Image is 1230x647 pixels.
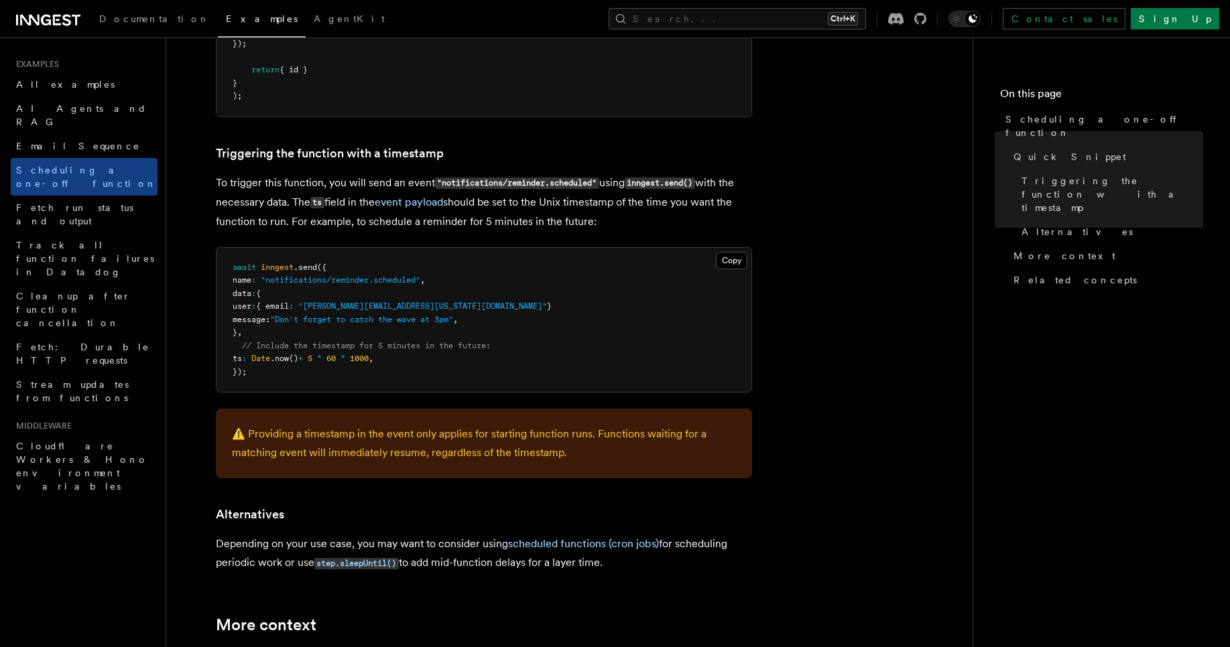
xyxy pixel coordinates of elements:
span: , [453,315,458,324]
span: user [233,301,251,311]
a: Scheduling a one-off function [11,158,158,196]
span: Documentation [99,13,210,24]
span: Middleware [11,421,72,431]
span: } [233,328,237,337]
a: Alternatives [1016,220,1203,244]
span: : [251,301,256,311]
span: Triggering the function with a timestamp [1022,174,1203,214]
a: Fetch: Durable HTTP requests [11,335,158,372]
kbd: Ctrl+K [828,12,858,25]
span: ); [233,91,242,100]
a: AI Agents and RAG [11,96,158,134]
span: More context [1013,249,1115,263]
span: return [251,65,280,74]
span: } [233,78,237,88]
span: { email [256,301,289,311]
a: scheduled functions (cron jobs) [508,537,659,550]
span: .now [270,354,289,363]
code: inngest.send() [625,177,695,189]
span: All examples [16,79,115,90]
span: .send [294,263,317,272]
span: Scheduling a one-off function [16,165,157,189]
span: 5 [308,354,312,363]
span: AI Agents and RAG [16,103,147,127]
a: Alternatives [216,505,284,524]
code: ts [310,197,324,208]
span: : [242,354,247,363]
span: data [233,289,251,298]
a: Stream updates from functions [11,372,158,410]
button: Search...Ctrl+K [609,8,866,29]
span: Alternatives [1022,225,1133,238]
span: + [298,354,303,363]
span: Cleanup after function cancellation [16,291,131,328]
span: }); [233,39,247,48]
a: Examples [218,4,306,38]
a: Documentation [91,4,218,36]
a: Track all function failures in Datadog [11,233,158,284]
a: More context [1008,244,1203,268]
span: inngest [261,263,294,272]
a: Triggering the function with a timestamp [1016,169,1203,220]
a: Related concepts [1008,268,1203,292]
span: Fetch run status and output [16,202,133,226]
a: Contact sales [1003,8,1125,29]
span: await [233,263,256,272]
span: Track all function failures in Datadog [16,240,154,277]
span: Email Sequence [16,141,140,151]
span: }); [233,367,247,376]
span: Examples [226,13,298,24]
span: "Don't forget to catch the wave at 3pm" [270,315,453,324]
a: Email Sequence [11,134,158,158]
a: step.sleepUntil() [314,556,399,569]
a: All examples [11,72,158,96]
span: , [420,275,425,285]
a: Sign Up [1131,8,1219,29]
code: "notifications/reminder.scheduled" [435,177,599,189]
span: "notifications/reminder.scheduled" [261,275,420,285]
span: Scheduling a one-off function [1005,113,1203,139]
a: Cloudflare Workers & Hono environment variables [11,434,158,498]
span: Date [251,354,270,363]
button: Toggle dark mode [948,11,981,27]
span: { [256,289,261,298]
span: "[PERSON_NAME][EMAIL_ADDRESS][US_STATE][DOMAIN_NAME]" [298,301,547,311]
span: Quick Snippet [1013,150,1126,163]
a: Triggering the function with a timestamp [216,144,444,163]
span: ({ [317,263,326,272]
a: AgentKit [306,4,393,36]
a: Quick Snippet [1008,145,1203,169]
a: Scheduling a one-off function [1000,107,1203,145]
p: Depending on your use case, you may want to consider using for scheduling periodic work or use to... [216,534,752,573]
span: AgentKit [314,13,385,24]
span: : [251,289,256,298]
span: ts [233,354,242,363]
p: ⚠️ Providing a timestamp in the event only applies for starting function runs. Functions waiting ... [232,425,736,462]
span: Examples [11,59,59,70]
span: } [547,301,552,311]
a: Cleanup after function cancellation [11,284,158,335]
button: Copy [716,252,747,269]
span: { id } [280,65,308,74]
span: Related concepts [1013,273,1137,287]
h4: On this page [1000,86,1203,107]
span: : [251,275,256,285]
span: () [289,354,298,363]
span: // Include the timestamp for 5 minutes in the future: [242,341,491,350]
p: To trigger this function, you will send an event using with the necessary data. The field in the ... [216,173,752,231]
a: event payload [375,196,443,208]
span: message: [233,315,270,324]
span: , [369,354,373,363]
span: 60 [326,354,336,363]
span: 1000 [350,354,369,363]
span: Fetch: Durable HTTP requests [16,342,149,366]
span: Stream updates from functions [16,379,129,403]
span: : [289,301,294,311]
span: name [233,275,251,285]
span: Cloudflare Workers & Hono environment variables [16,441,148,492]
span: , [237,328,242,337]
code: step.sleepUntil() [314,558,399,569]
a: Fetch run status and output [11,196,158,233]
a: More context [216,616,316,634]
